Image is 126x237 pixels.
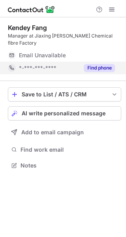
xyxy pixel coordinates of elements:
[8,106,121,120] button: AI write personalized message
[8,125,121,139] button: Add to email campaign
[20,162,118,169] span: Notes
[8,160,121,171] button: Notes
[8,32,121,47] div: Manager at Jiaxing [PERSON_NAME] Chemical fibre Factory
[84,64,115,72] button: Reveal Button
[21,129,84,135] span: Add to email campaign
[8,24,47,32] div: Kendey Fang
[22,110,106,117] span: AI write personalized message
[22,91,107,98] div: Save to List / ATS / CRM
[8,5,55,14] img: ContactOut v5.3.10
[20,146,118,153] span: Find work email
[19,52,66,59] span: Email Unavailable
[8,87,121,102] button: save-profile-one-click
[8,144,121,155] button: Find work email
